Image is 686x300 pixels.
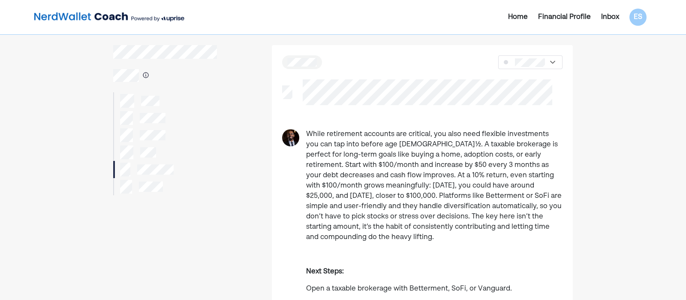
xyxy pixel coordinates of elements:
[306,285,512,292] span: Open a taxable brokerage with Betterment, SoFi, or Vanguard.
[629,9,647,26] div: ES
[601,12,619,22] div: Inbox
[508,12,528,22] div: Home
[306,268,344,275] strong: Next Steps:
[306,129,563,242] p: While retirement accounts are critical, you also need flexible investments you can tap into befor...
[538,12,591,22] div: Financial Profile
